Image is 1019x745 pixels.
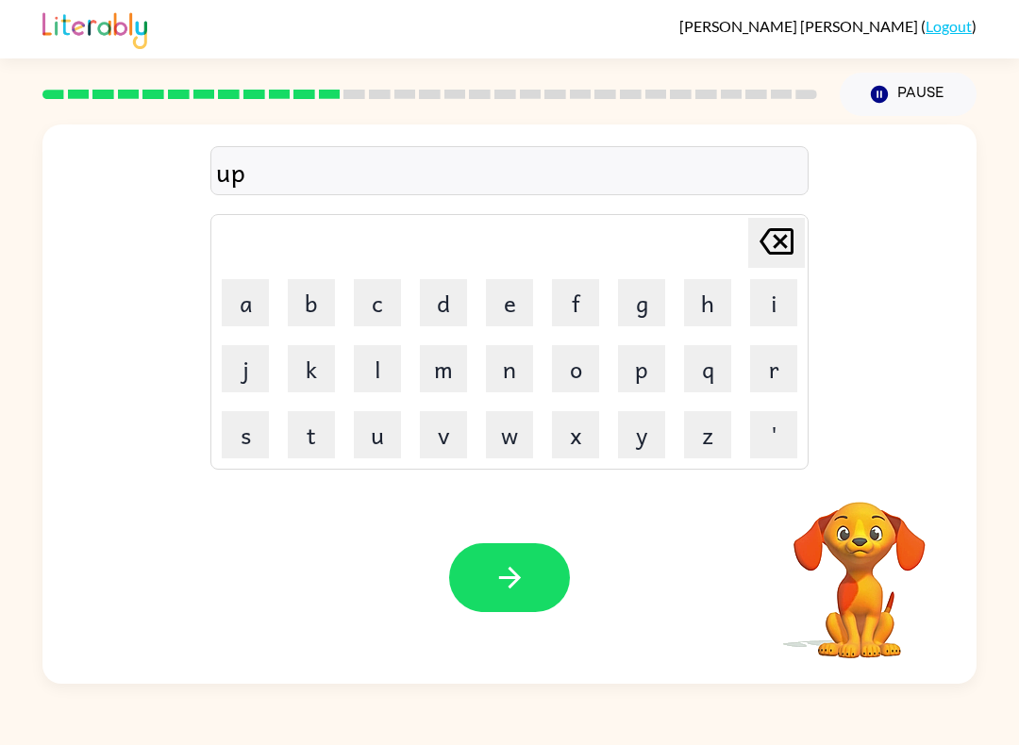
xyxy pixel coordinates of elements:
[552,345,599,392] button: o
[684,345,731,392] button: q
[679,17,921,35] span: [PERSON_NAME] [PERSON_NAME]
[618,279,665,326] button: g
[750,411,797,458] button: '
[552,411,599,458] button: x
[420,411,467,458] button: v
[420,279,467,326] button: d
[618,411,665,458] button: y
[288,279,335,326] button: b
[354,411,401,458] button: u
[684,411,731,458] button: z
[684,279,731,326] button: h
[750,345,797,392] button: r
[354,279,401,326] button: c
[288,411,335,458] button: t
[42,8,147,49] img: Literably
[222,345,269,392] button: j
[486,345,533,392] button: n
[618,345,665,392] button: p
[486,279,533,326] button: e
[926,17,972,35] a: Logout
[420,345,467,392] button: m
[486,411,533,458] button: w
[840,73,977,116] button: Pause
[765,472,954,661] video: Your browser must support playing .mp4 files to use Literably. Please try using another browser.
[222,411,269,458] button: s
[750,279,797,326] button: i
[222,279,269,326] button: a
[679,17,977,35] div: ( )
[354,345,401,392] button: l
[288,345,335,392] button: k
[552,279,599,326] button: f
[216,152,803,191] div: up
